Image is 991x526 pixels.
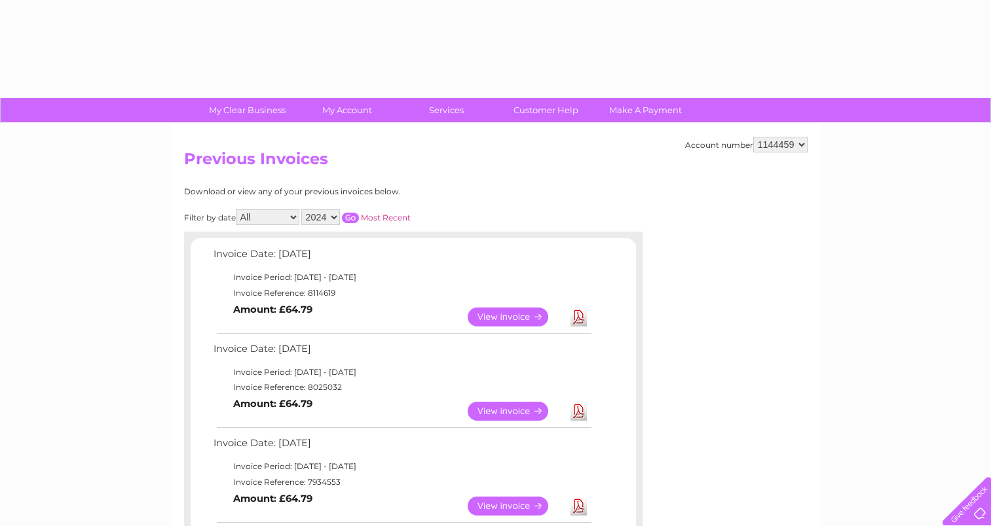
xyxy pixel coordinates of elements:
a: View [468,497,564,516]
a: Make A Payment [591,98,700,122]
td: Invoice Reference: 8114619 [210,285,593,301]
td: Invoice Date: [DATE] [210,245,593,270]
a: My Clear Business [193,98,301,122]
a: Download [570,307,587,326]
b: Amount: £64.79 [233,493,312,504]
div: Account number [685,137,808,152]
td: Invoice Period: [DATE] - [DATE] [210,364,593,380]
td: Invoice Period: [DATE] - [DATE] [210,459,593,474]
td: Invoice Reference: 7934553 [210,474,593,490]
div: Download or view any of your previous invoices below. [184,187,528,196]
a: My Account [293,98,401,122]
b: Amount: £64.79 [233,304,312,315]
td: Invoice Date: [DATE] [210,434,593,459]
div: Filter by date [184,209,528,225]
a: Download [570,497,587,516]
td: Invoice Period: [DATE] - [DATE] [210,270,593,285]
a: View [468,307,564,326]
td: Invoice Reference: 8025032 [210,379,593,395]
a: Customer Help [492,98,600,122]
a: Download [570,402,587,421]
td: Invoice Date: [DATE] [210,340,593,364]
a: Services [392,98,500,122]
a: Most Recent [361,213,411,222]
h2: Previous Invoices [184,150,808,175]
b: Amount: £64.79 [233,398,312,410]
a: View [468,402,564,421]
